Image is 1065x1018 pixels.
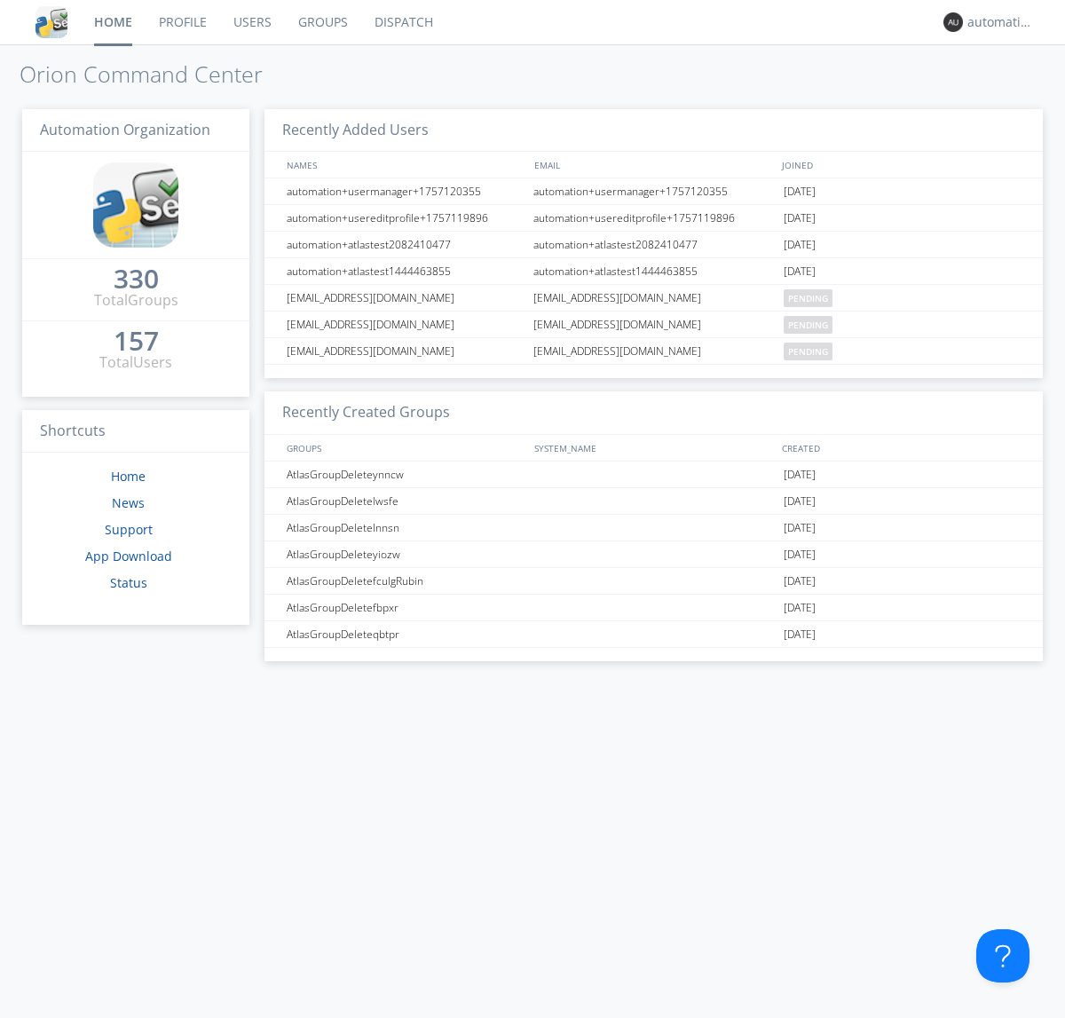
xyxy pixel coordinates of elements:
[264,232,1043,258] a: automation+atlastest2082410477automation+atlastest2082410477[DATE]
[784,316,832,334] span: pending
[529,205,779,231] div: automation+usereditprofile+1757119896
[264,338,1043,365] a: [EMAIL_ADDRESS][DOMAIN_NAME][EMAIL_ADDRESS][DOMAIN_NAME]pending
[264,205,1043,232] a: automation+usereditprofile+1757119896automation+usereditprofile+1757119896[DATE]
[114,270,159,290] a: 330
[529,232,779,257] div: automation+atlastest2082410477
[784,178,816,205] span: [DATE]
[784,289,832,307] span: pending
[110,574,147,591] a: Status
[784,515,816,541] span: [DATE]
[282,312,528,337] div: [EMAIL_ADDRESS][DOMAIN_NAME]
[94,290,178,311] div: Total Groups
[976,929,1029,982] iframe: Toggle Customer Support
[282,541,528,567] div: AtlasGroupDeleteyiozw
[282,258,528,284] div: automation+atlastest1444463855
[282,205,528,231] div: automation+usereditprofile+1757119896
[784,343,832,360] span: pending
[105,521,153,538] a: Support
[784,232,816,258] span: [DATE]
[114,332,159,350] div: 157
[93,162,178,248] img: cddb5a64eb264b2086981ab96f4c1ba7
[264,312,1043,338] a: [EMAIL_ADDRESS][DOMAIN_NAME][EMAIL_ADDRESS][DOMAIN_NAME]pending
[264,515,1043,541] a: AtlasGroupDeletelnnsn[DATE]
[264,541,1043,568] a: AtlasGroupDeleteyiozw[DATE]
[114,332,159,352] a: 157
[264,568,1043,595] a: AtlasGroupDeletefculgRubin[DATE]
[784,462,816,488] span: [DATE]
[530,435,777,461] div: SYSTEM_NAME
[264,285,1043,312] a: [EMAIL_ADDRESS][DOMAIN_NAME][EMAIL_ADDRESS][DOMAIN_NAME]pending
[282,621,528,647] div: AtlasGroupDeleteqbtpr
[282,595,528,620] div: AtlasGroupDeletefbpxr
[35,6,67,38] img: cddb5a64eb264b2086981ab96f4c1ba7
[784,568,816,595] span: [DATE]
[784,205,816,232] span: [DATE]
[529,178,779,204] div: automation+usermanager+1757120355
[282,435,525,461] div: GROUPS
[264,462,1043,488] a: AtlasGroupDeleteynncw[DATE]
[529,312,779,337] div: [EMAIL_ADDRESS][DOMAIN_NAME]
[264,488,1043,515] a: AtlasGroupDeletelwsfe[DATE]
[784,488,816,515] span: [DATE]
[784,541,816,568] span: [DATE]
[784,595,816,621] span: [DATE]
[529,285,779,311] div: [EMAIL_ADDRESS][DOMAIN_NAME]
[282,152,525,178] div: NAMES
[85,548,172,564] a: App Download
[264,621,1043,648] a: AtlasGroupDeleteqbtpr[DATE]
[777,435,1026,461] div: CREATED
[282,515,528,541] div: AtlasGroupDeletelnnsn
[99,352,172,373] div: Total Users
[111,468,146,485] a: Home
[529,338,779,364] div: [EMAIL_ADDRESS][DOMAIN_NAME]
[530,152,777,178] div: EMAIL
[282,488,528,514] div: AtlasGroupDeletelwsfe
[264,595,1043,621] a: AtlasGroupDeletefbpxr[DATE]
[777,152,1026,178] div: JOINED
[529,258,779,284] div: automation+atlastest1444463855
[264,109,1043,153] h3: Recently Added Users
[784,258,816,285] span: [DATE]
[282,178,528,204] div: automation+usermanager+1757120355
[264,178,1043,205] a: automation+usermanager+1757120355automation+usermanager+1757120355[DATE]
[282,568,528,594] div: AtlasGroupDeletefculgRubin
[264,391,1043,435] h3: Recently Created Groups
[282,462,528,487] div: AtlasGroupDeleteynncw
[264,258,1043,285] a: automation+atlastest1444463855automation+atlastest1444463855[DATE]
[112,494,145,511] a: News
[784,621,816,648] span: [DATE]
[943,12,963,32] img: 373638.png
[282,338,528,364] div: [EMAIL_ADDRESS][DOMAIN_NAME]
[967,13,1034,31] div: automation+atlas0022
[282,285,528,311] div: [EMAIL_ADDRESS][DOMAIN_NAME]
[282,232,528,257] div: automation+atlastest2082410477
[40,120,210,139] span: Automation Organization
[22,410,249,454] h3: Shortcuts
[114,270,159,288] div: 330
